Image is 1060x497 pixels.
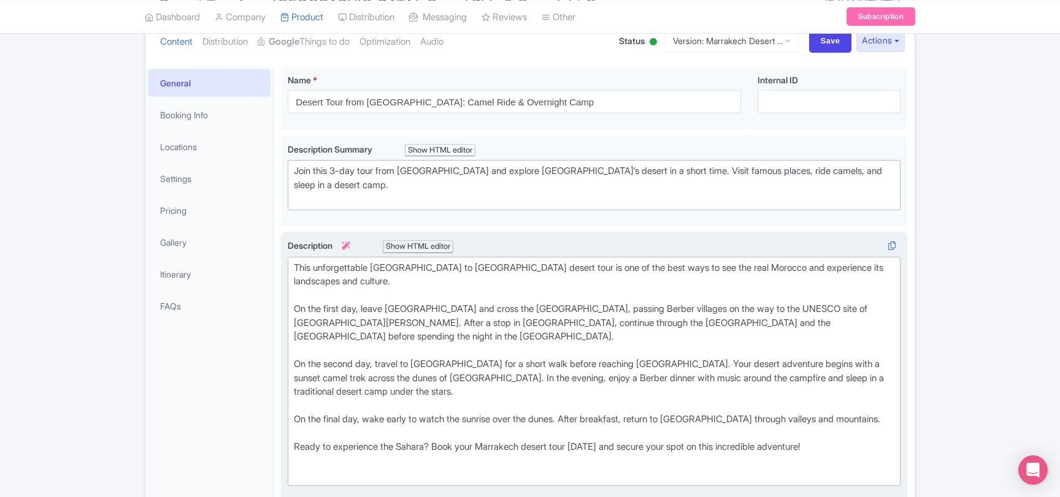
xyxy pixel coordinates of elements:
[148,101,271,129] a: Booking Info
[202,23,248,61] a: Distribution
[294,164,894,206] div: Join this 3-day tour from [GEOGRAPHIC_DATA] and explore [GEOGRAPHIC_DATA]’s desert in a short tim...
[148,133,271,161] a: Locations
[1018,455,1048,485] div: Open Intercom Messenger
[148,165,271,192] a: Settings
[148,292,271,320] a: FAQs
[809,29,852,53] input: Save
[148,229,271,256] a: Gallery
[847,7,915,26] a: Subscription
[160,23,193,61] a: Content
[294,261,894,482] div: This unforgettable [GEOGRAPHIC_DATA] to [GEOGRAPHIC_DATA] desert tour is one of the best ways to ...
[664,29,799,53] a: Version: Marrakech Desert ...
[619,34,645,47] span: Status
[148,197,271,224] a: Pricing
[288,144,374,154] span: Description Summary
[269,35,299,49] strong: Google
[258,23,350,61] a: GoogleThings to do
[148,69,271,97] a: General
[288,75,311,85] span: Name
[383,240,453,253] div: Show HTML editor
[758,75,798,85] span: Internal ID
[856,29,905,52] button: Actions
[420,23,444,61] a: Audio
[148,260,271,288] a: Itinerary
[405,144,475,157] div: Show HTML editor
[359,23,410,61] a: Optimization
[288,240,352,251] span: Description
[647,33,659,52] div: Active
